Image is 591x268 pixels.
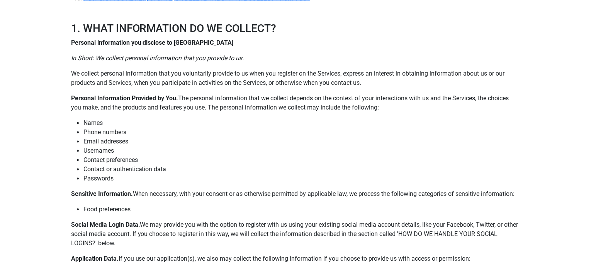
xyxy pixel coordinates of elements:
[83,147,520,156] li: Usernames
[83,205,520,214] li: Food preferences
[71,94,520,113] p: The personal information that we collect depends on the context of your interactions with us and ...
[71,22,520,35] h3: 1. WHAT INFORMATION DO WE COLLECT?
[71,221,520,248] p: We may provide you with the option to register with us using your existing social media account d...
[71,69,520,88] p: We collect personal information that you voluntarily provide to us when you register on the Servi...
[83,119,520,128] li: Names
[71,255,520,264] p: If you use our application(s), we also may collect the following information if you choose to pro...
[83,156,520,165] li: Contact preferences
[71,221,140,229] strong: Social Media Login Data.
[71,255,119,263] strong: Application Data.
[83,128,520,137] li: Phone numbers
[83,137,520,147] li: Email addresses
[71,39,234,47] strong: Personal information you disclose to [GEOGRAPHIC_DATA]
[83,174,520,184] li: Passwords
[71,190,520,199] p: When necessary, with your consent or as otherwise permitted by applicable law, we process the fol...
[71,95,178,102] strong: Personal Information Provided by You.
[71,55,244,62] em: In Short: We collect personal information that you provide to us.
[71,190,133,198] strong: Sensitive Information.
[83,165,520,174] li: Contact or authentication data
